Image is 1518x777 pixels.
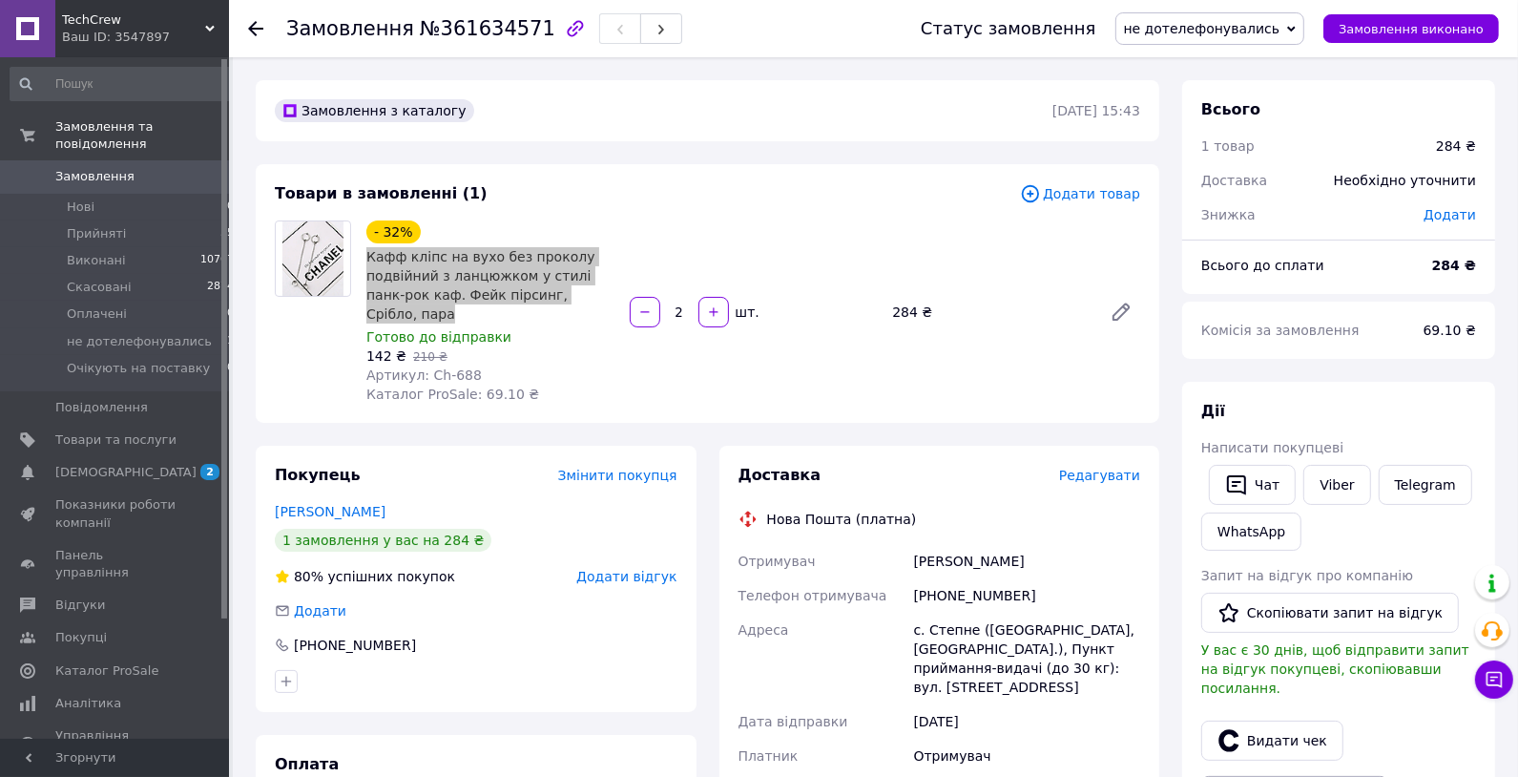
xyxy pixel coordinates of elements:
span: 0 [227,305,234,323]
a: Редагувати [1102,293,1140,331]
span: 2 [200,464,219,480]
span: 80% [294,569,323,584]
span: Всього [1201,100,1260,118]
span: Платник [738,748,799,764]
div: [PHONE_NUMBER] [292,636,418,655]
span: Управління сайтом [55,727,177,762]
div: Отримувач [910,739,1144,773]
a: [PERSON_NAME] [275,504,385,519]
div: с. Степне ([GEOGRAPHIC_DATA], [GEOGRAPHIC_DATA].), Пункт приймання-видачі (до 30 кг): вул. [STREE... [910,613,1144,704]
span: Додати [294,603,346,619]
span: У вас є 30 днів, щоб відправити запит на відгук покупцеві, скопіювавши посилання. [1201,642,1469,696]
span: Адреса [738,622,789,638]
span: Виконані [67,252,126,269]
span: 69.10 ₴ [1424,323,1476,338]
div: шт. [731,303,761,322]
div: Замовлення з каталогу [275,99,474,122]
span: Отримувач [738,554,816,569]
input: Пошук [10,67,236,101]
button: Чат з покупцем [1475,661,1513,699]
a: Кафф кліпс на вухо без проколу подвійний з ланцюжком у стилі панк-рок каф. Фейк пірсинг, Срібло, ... [366,249,595,322]
span: Оплата [275,755,339,773]
span: [DEMOGRAPHIC_DATA] [55,464,197,481]
div: Ваш ID: 3547897 [62,29,229,46]
span: Телефон отримувача [738,588,887,603]
span: Артикул: Сh-688 [366,367,482,383]
span: Дата відправки [738,714,848,729]
span: Замовлення [286,17,414,40]
span: Прийняті [67,225,126,242]
div: 284 ₴ [884,299,1094,325]
span: Написати покупцеві [1201,440,1343,455]
span: 1 [227,333,234,350]
b: 284 ₴ [1432,258,1476,273]
div: Нова Пошта (платна) [762,510,922,529]
span: Доставка [1201,173,1267,188]
span: TechCrew [62,11,205,29]
span: Товари та послуги [55,431,177,449]
div: Статус замовлення [921,19,1096,38]
button: Чат [1209,465,1296,505]
span: Відгуки [55,597,105,614]
div: - 32% [366,220,421,243]
span: 55 [220,225,234,242]
button: Замовлення виконано [1323,14,1499,43]
span: Каталог ProSale: 69.10 ₴ [366,387,539,402]
span: Додати [1424,207,1476,222]
button: Скопіювати запит на відгук [1201,593,1459,633]
span: Показники роботи компанії [55,496,177,531]
span: Змінити покупця [558,468,677,483]
div: [DATE] [910,704,1144,739]
div: 1 замовлення у вас на 284 ₴ [275,529,491,552]
span: Доставка [738,466,821,484]
span: Панель управління [55,547,177,581]
a: Viber [1303,465,1370,505]
div: Необхідно уточнити [1322,159,1487,201]
span: 0 [227,199,234,216]
span: Комісія за замовлення [1201,323,1360,338]
span: Каталог ProSale [55,662,158,680]
span: 10707 [200,252,234,269]
span: Замовлення [55,168,135,185]
span: Покупці [55,629,107,646]
a: WhatsApp [1201,513,1301,551]
span: №361634571 [420,17,555,40]
div: [PERSON_NAME] [910,544,1144,578]
span: Покупець [275,466,361,484]
div: успішних покупок [275,567,455,586]
span: Додати товар [1020,183,1140,204]
a: Telegram [1379,465,1472,505]
span: Додати відгук [576,569,676,584]
span: Замовлення та повідомлення [55,118,229,153]
span: Товари в замовленні (1) [275,184,488,202]
span: Очікують на поставку [67,360,210,377]
span: Знижка [1201,207,1256,222]
span: 1 товар [1201,138,1255,154]
span: Нові [67,199,94,216]
span: Готово до відправки [366,329,511,345]
time: [DATE] 15:43 [1052,103,1140,118]
span: Повідомлення [55,399,148,416]
span: 210 ₴ [413,350,447,364]
div: Повернутися назад [248,19,263,38]
button: Видати чек [1201,721,1343,761]
span: не дотелефонувались [67,333,212,350]
span: Аналітика [55,695,121,712]
span: Замовлення виконано [1339,22,1484,36]
div: 284 ₴ [1436,136,1476,156]
div: [PHONE_NUMBER] [910,578,1144,613]
span: Всього до сплати [1201,258,1324,273]
span: 2874 [207,279,234,296]
span: Оплачені [67,305,127,323]
span: Дії [1201,402,1225,420]
span: 0 [227,360,234,377]
img: Кафф кліпс на вухо без проколу подвійний з ланцюжком у стилі панк-рок каф. Фейк пірсинг, Срібло, ... [282,221,344,296]
span: Редагувати [1059,468,1140,483]
span: 142 ₴ [366,348,406,364]
span: не дотелефонувались [1124,21,1280,36]
span: Скасовані [67,279,132,296]
span: Запит на відгук про компанію [1201,568,1413,583]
